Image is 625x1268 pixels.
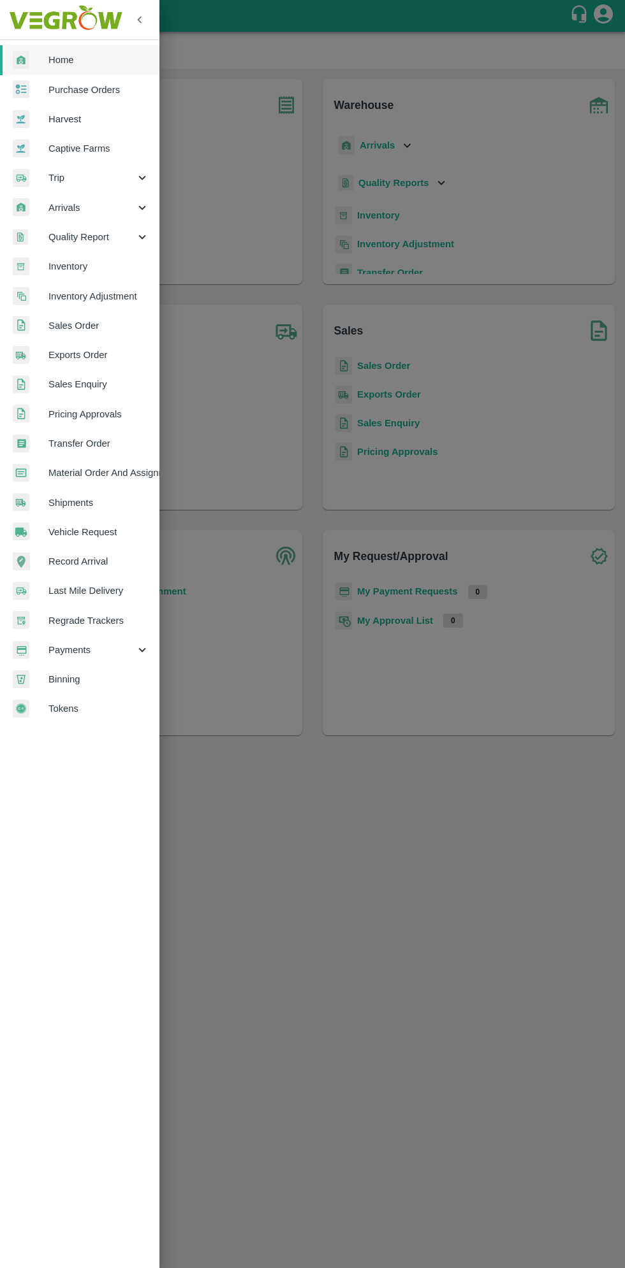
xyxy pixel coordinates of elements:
img: vehicle [13,522,29,541]
span: Trip [48,171,135,185]
img: tokens [13,700,29,718]
span: Record Arrival [48,554,149,568]
img: whArrival [13,198,29,217]
span: Home [48,53,149,67]
img: whInventory [13,257,29,276]
span: Quality Report [48,230,135,244]
img: whArrival [13,51,29,69]
img: delivery [13,169,29,187]
span: Inventory [48,259,149,273]
span: Transfer Order [48,436,149,450]
span: Purchase Orders [48,83,149,97]
img: payment [13,641,29,659]
span: Regrade Trackers [48,614,149,628]
span: Last Mile Delivery [48,584,149,598]
span: Vehicle Request [48,525,149,539]
img: harvest [13,139,29,158]
img: shipments [13,346,29,364]
span: Payments [48,643,135,657]
span: Sales Enquiry [48,377,149,391]
img: sales [13,316,29,335]
img: harvest [13,110,29,129]
span: Arrivals [48,201,135,215]
span: Captive Farms [48,141,149,155]
img: sales [13,375,29,394]
span: Inventory Adjustment [48,289,149,303]
span: Material Order And Assignment [48,466,149,480]
img: centralMaterial [13,464,29,482]
span: Binning [48,672,149,686]
img: bin [13,670,29,688]
img: sales [13,405,29,423]
img: recordArrival [13,552,30,570]
img: whTransfer [13,435,29,453]
span: Harvest [48,112,149,126]
span: Pricing Approvals [48,407,149,421]
img: qualityReport [13,229,28,245]
img: shipments [13,493,29,512]
span: Tokens [48,702,149,716]
span: Shipments [48,496,149,510]
img: reciept [13,80,29,99]
span: Sales Order [48,319,149,333]
img: inventory [13,287,29,305]
img: whTracker [13,611,29,630]
span: Exports Order [48,348,149,362]
img: delivery [13,582,29,600]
